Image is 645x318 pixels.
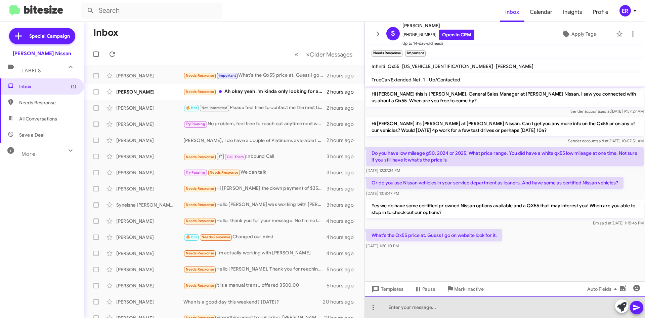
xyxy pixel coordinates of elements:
[116,234,183,241] div: [PERSON_NAME]
[327,121,359,128] div: 2 hours ago
[454,283,484,295] span: Mark Inactive
[365,283,409,295] button: Templates
[372,50,402,57] small: Needs Response
[291,47,302,61] button: Previous
[326,218,359,224] div: 4 hours ago
[19,115,57,122] span: All Conversations
[116,282,183,289] div: [PERSON_NAME]
[9,28,75,44] a: Special Campaign
[19,132,44,138] span: Save a Deal
[202,106,227,110] span: Not-Interested
[116,153,183,160] div: [PERSON_NAME]
[327,185,359,192] div: 3 hours ago
[93,27,118,38] h1: Inbox
[327,169,359,176] div: 3 hours ago
[183,72,327,79] div: What's the Qx55 price at. Guess I go on website look for it.
[186,106,197,110] span: 🔥 Hot
[409,283,441,295] button: Pause
[81,3,222,19] input: Search
[183,201,327,209] div: Hello [PERSON_NAME] was working with [PERSON_NAME] [DATE] and was waiting to see if he would find...
[219,73,236,78] span: Important
[183,233,326,241] div: Changed our mind
[402,63,493,69] span: [US_VEHICLE_IDENTIFICATION_NUMBER]
[116,298,183,305] div: [PERSON_NAME]
[186,267,214,272] span: Needs Response
[366,117,644,136] p: Hi [PERSON_NAME] it's [PERSON_NAME] at [PERSON_NAME] Nissan. Can I get you any more info on the Q...
[116,89,183,95] div: [PERSON_NAME]
[21,151,35,157] span: More
[13,50,71,57] div: [PERSON_NAME] Nissan
[568,138,644,143] span: Sender account [DATE] 10:07:51 AM
[327,89,359,95] div: 2 hours ago
[116,185,183,192] div: [PERSON_NAME]
[116,137,183,144] div: [PERSON_NAME]
[19,83,76,90] span: Inbox
[116,250,183,257] div: [PERSON_NAME]
[183,266,327,273] div: Hello [PERSON_NAME], Thank you for reaching out. I really appreciate the customer service from [P...
[570,109,644,114] span: Sender account [DATE] 9:57:27 AM
[524,2,558,22] a: Calendar
[599,109,611,114] span: said at
[388,63,399,69] span: Qx55
[366,191,399,196] span: [DATE] 1:08:47 PM
[186,203,214,207] span: Needs Response
[327,282,359,289] div: 5 hours ago
[202,235,230,239] span: Needs Response
[587,283,619,295] span: Auto Fields
[310,51,352,58] span: Older Messages
[496,63,533,69] span: [PERSON_NAME]
[326,250,359,257] div: 4 hours ago
[405,50,425,57] small: Important
[183,185,327,192] div: Hi [PERSON_NAME] the down payment of $3500 accepted?
[183,169,327,176] div: We can talk
[600,220,611,225] span: said at
[614,5,638,16] button: ER
[306,50,310,59] span: »
[366,88,644,107] p: Hi [PERSON_NAME] this is [PERSON_NAME], General Sales Manager at [PERSON_NAME] Nissan. I saw you ...
[327,266,359,273] div: 5 hours ago
[327,72,359,79] div: 2 hours ago
[327,153,359,160] div: 3 hours ago
[588,2,614,22] a: Profile
[291,47,356,61] nav: Page navigation example
[186,219,214,223] span: Needs Response
[183,282,327,289] div: it is a manual trans.. offered 3500.00
[619,5,631,16] div: ER
[558,2,588,22] a: Insights
[402,22,474,30] span: [PERSON_NAME]
[183,217,326,225] div: Hello, thank you for your message. No I'm no longer interested in this Center. I think at this ti...
[186,122,205,126] span: Try Pausing
[116,266,183,273] div: [PERSON_NAME]
[186,251,214,255] span: Needs Response
[402,30,474,40] span: [PHONE_NUMBER]
[500,2,524,22] a: Inbox
[327,105,359,111] div: 2 hours ago
[593,220,644,225] span: Emi [DATE] 1:15:46 PM
[323,298,359,305] div: 20 hours ago
[183,120,327,128] div: No problem, feel free to reach out anytime next week. If you're considering selling your car, we ...
[372,63,385,69] span: Infiniti
[597,138,608,143] span: said at
[571,28,596,40] span: Apply Tags
[183,298,323,305] div: When is a good day this weekend? [DATE]?
[327,202,359,208] div: 3 hours ago
[366,229,502,241] p: What's the Qx55 price at. Guess I go on website look for it.
[366,243,399,248] span: [DATE] 1:20:10 PM
[366,168,400,173] span: [DATE] 12:37:34 PM
[183,137,327,144] div: [PERSON_NAME], I do have a couple of Platinums available ! What time can we give you a call to se...
[116,169,183,176] div: [PERSON_NAME]
[366,200,644,218] p: Yes we do have some certified pr owned Nissan options available and a QX55 that may interest you!...
[71,83,76,90] span: (1)
[326,234,359,241] div: 4 hours ago
[402,40,474,47] span: Up to 14-day-old leads
[183,88,327,96] div: Ah okay yeah I'm kinda only looking for a black manual
[210,170,238,175] span: Needs Response
[116,202,183,208] div: Syneisha [PERSON_NAME]
[186,170,205,175] span: Try Pausing
[186,90,214,94] span: Needs Response
[544,28,613,40] button: Apply Tags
